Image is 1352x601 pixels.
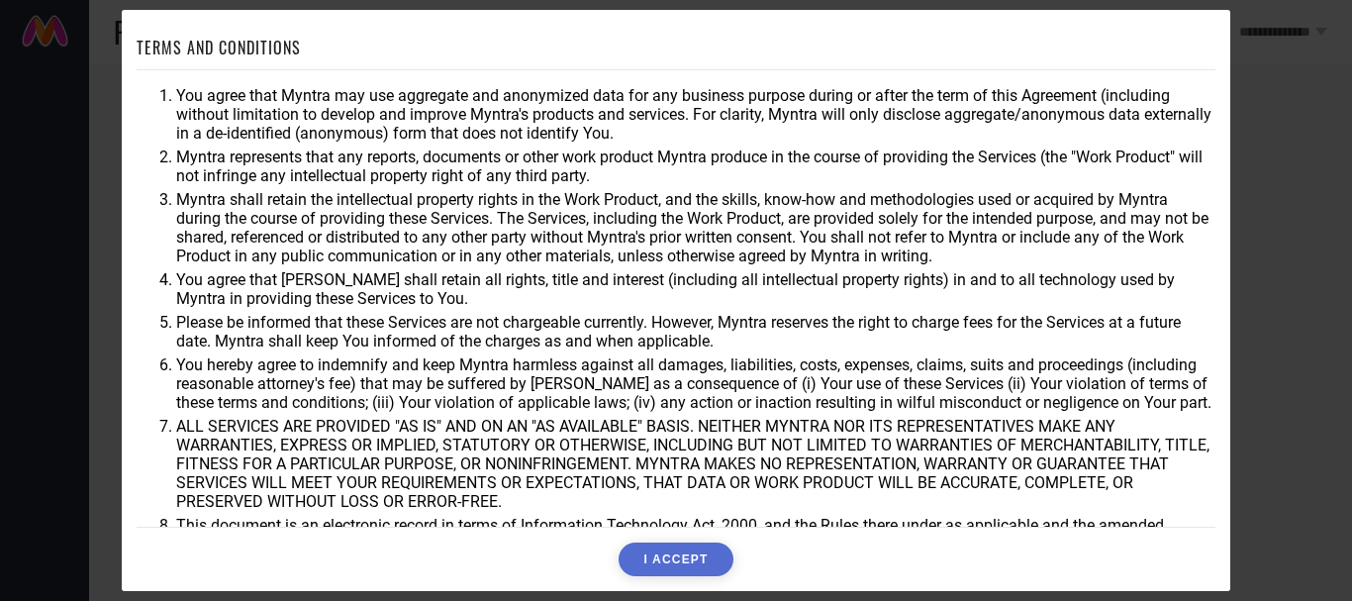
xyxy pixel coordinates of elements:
[176,313,1215,351] li: Please be informed that these Services are not chargeable currently. However, Myntra reserves the...
[176,355,1215,412] li: You hereby agree to indemnify and keep Myntra harmless against all damages, liabilities, costs, e...
[176,190,1215,265] li: Myntra shall retain the intellectual property rights in the Work Product, and the skills, know-ho...
[176,270,1215,308] li: You agree that [PERSON_NAME] shall retain all rights, title and interest (including all intellect...
[176,86,1215,143] li: You agree that Myntra may use aggregate and anonymized data for any business purpose during or af...
[619,543,732,576] button: I ACCEPT
[176,516,1215,572] li: This document is an electronic record in terms of Information Technology Act, 2000, and the Rules...
[137,36,301,59] h1: TERMS AND CONDITIONS
[176,148,1215,185] li: Myntra represents that any reports, documents or other work product Myntra produce in the course ...
[176,417,1215,511] li: ALL SERVICES ARE PROVIDED "AS IS" AND ON AN "AS AVAILABLE" BASIS. NEITHER MYNTRA NOR ITS REPRESEN...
